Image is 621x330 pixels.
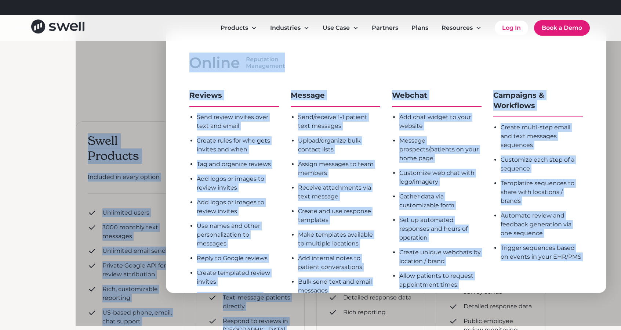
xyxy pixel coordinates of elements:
[298,183,380,201] div: Receive attachments via text message
[493,90,583,111] div: Campaigns & Workflows
[298,254,380,272] div: Add internal notes to patient conversations
[197,292,279,310] div: Use templated review responses
[298,136,380,154] div: Upload/organize bulk contact lists
[197,198,279,216] div: Add logos or images to review invites
[399,216,482,242] div: Set up automated responses and hours of operation
[31,19,84,36] a: home
[399,169,482,186] div: Customize web chat with logo/imagery
[298,207,380,225] div: Create and use response templates
[399,192,482,210] div: Gather data via customizable form
[534,20,590,36] a: Book a Demo
[189,90,279,100] div: Reviews
[298,230,380,248] div: Make templates available to multiple locations
[399,136,482,163] div: Message prospects/patients on your home page
[298,113,380,130] div: Send/receive 1-1 patient text messages
[197,113,279,130] div: Send review invites over text and email
[197,160,279,169] div: Tag and organize reviews
[291,90,380,100] div: Message
[270,24,301,32] div: Industries
[221,24,248,32] div: Products
[399,113,482,130] div: Add chat widget to your website
[406,21,434,35] a: Plans
[399,272,482,289] div: Allow patients to request appointment times
[298,160,380,177] div: Assign messages to team members
[501,179,583,205] div: Templatize sequences to share with locations / brands
[501,244,583,261] div: Trigger sequences based on events in your EHR/PMS
[399,248,482,266] div: Create unique webchats by location / brand
[197,136,279,154] div: Create rules for who gets invites and when
[298,277,380,295] div: Bulk send text and email messages
[197,175,279,192] div: Add logos or images to review invites
[264,21,315,35] div: Industries
[317,21,364,35] div: Use Case
[501,211,583,238] div: Automate review and feedback generation via one sequence
[197,254,279,263] div: Reply to Google reviews
[495,21,528,35] a: Log In
[197,222,279,248] div: Use names and other personalization to messages
[501,123,583,150] div: Create multi-step email and text messages sequences
[392,90,482,100] div: Webchat
[501,155,583,173] div: Customize each step of a sequence
[215,21,263,35] div: Products
[197,269,279,286] div: Create templated review invites
[323,24,350,32] div: Use Case
[436,21,487,35] div: Resources
[366,21,404,35] a: Partners
[442,24,473,32] div: Resources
